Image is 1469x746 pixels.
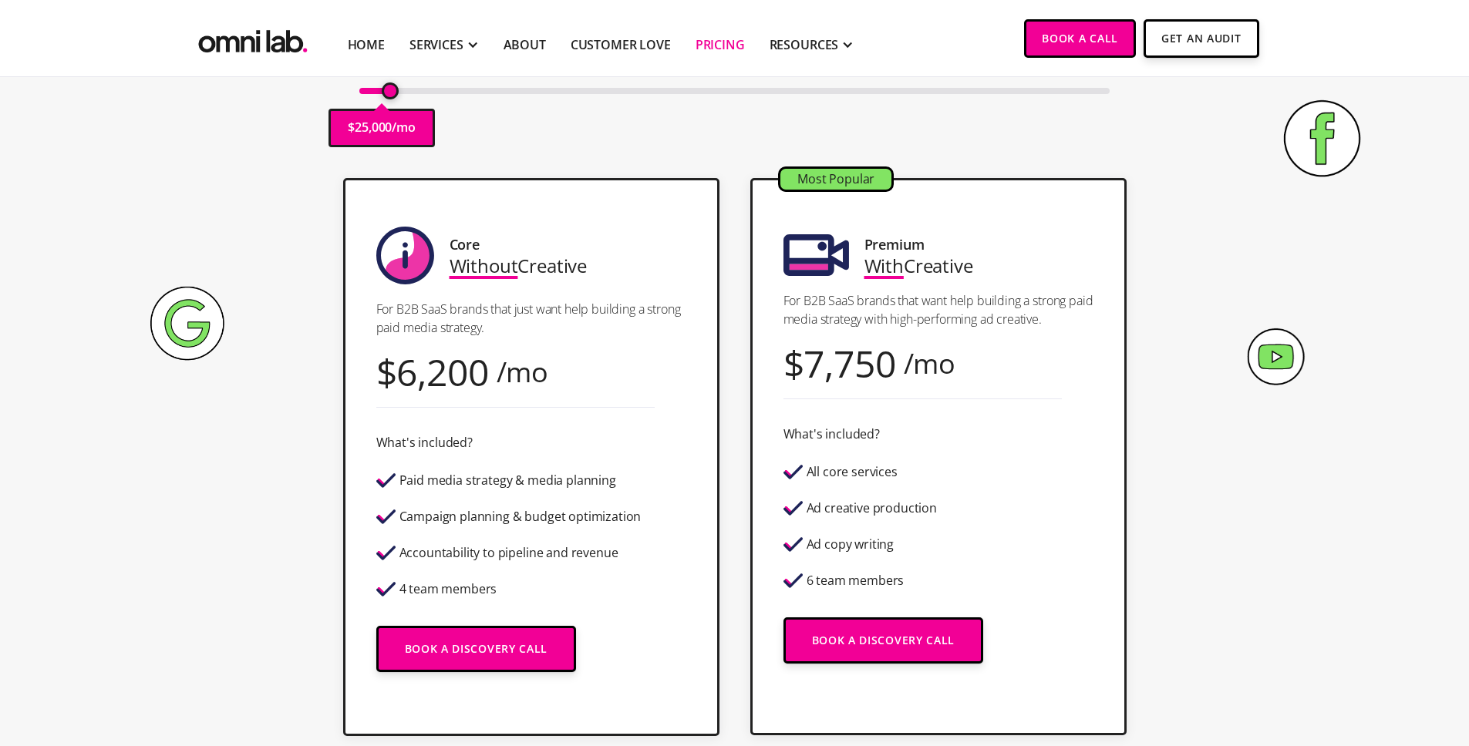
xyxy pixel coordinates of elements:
[864,234,925,255] div: Premium
[355,117,392,138] p: 25,000
[450,253,518,278] span: Without
[780,169,891,190] div: Most Popular
[195,19,311,57] img: Omni Lab: B2B SaaS Demand Generation Agency
[770,35,839,54] div: RESOURCES
[348,117,355,138] p: $
[1144,19,1258,58] a: Get An Audit
[807,538,895,551] div: Ad copy writing
[804,353,895,374] div: 7,750
[399,546,618,559] div: Accountability to pipeline and revenue
[497,361,549,382] div: /mo
[399,510,642,523] div: Campaign planning & budget optimization
[348,35,385,54] a: Home
[1191,567,1469,746] iframe: Chat Widget
[904,353,956,374] div: /mo
[807,465,898,479] div: All core services
[783,291,1093,328] p: For B2B SaaS brands that want help building a strong paid media strategy with high-performing ad ...
[450,255,588,276] div: Creative
[450,234,480,255] div: Core
[864,255,973,276] div: Creative
[392,117,416,138] p: /mo
[783,353,804,374] div: $
[783,424,880,445] div: What's included?
[376,300,686,337] p: For B2B SaaS brands that just want help building a strong paid media strategy.
[376,432,473,453] div: What's included?
[783,617,984,664] a: Book a Discovery Call
[376,626,577,672] a: Book a Discovery Call
[696,35,745,54] a: Pricing
[807,502,937,515] div: Ad creative production
[409,35,463,54] div: SERVICES
[864,253,904,278] span: With
[396,361,488,382] div: 6,200
[807,574,905,587] div: 6 team members
[399,583,497,596] div: 4 team members
[376,361,397,382] div: $
[195,19,311,57] a: home
[571,35,671,54] a: Customer Love
[399,474,616,487] div: Paid media strategy & media planning
[1024,19,1136,58] a: Book a Call
[504,35,546,54] a: About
